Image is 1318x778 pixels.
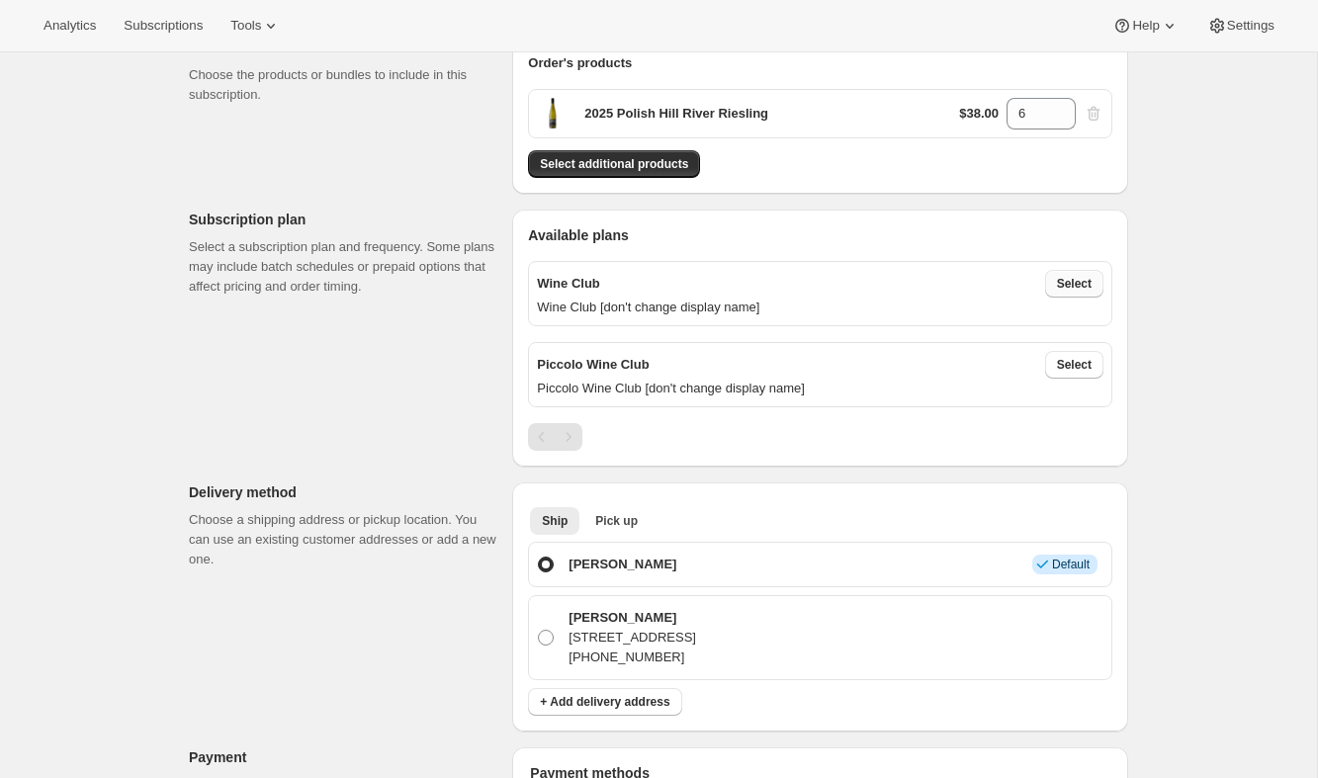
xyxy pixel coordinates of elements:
button: Select [1045,351,1103,379]
nav: Pagination [528,423,582,451]
span: Help [1132,18,1159,34]
p: [PERSON_NAME] [569,555,676,574]
span: Analytics [44,18,96,34]
p: Delivery method [189,482,496,502]
span: Default Title [537,98,569,130]
button: Analytics [32,12,108,40]
button: Subscriptions [112,12,215,40]
button: Select additional products [528,150,700,178]
p: [PERSON_NAME] [569,608,696,628]
p: Subscription plan [189,210,496,229]
span: Select additional products [540,156,688,172]
p: $38.00 [959,104,999,124]
p: 2025 Polish Hill River Riesling [584,104,768,124]
button: Select [1045,270,1103,298]
span: Settings [1227,18,1274,34]
p: [PHONE_NUMBER] [569,648,696,667]
span: Tools [230,18,261,34]
button: Tools [219,12,293,40]
p: Piccolo Wine Club [537,355,649,375]
p: Choose a shipping address or pickup location. You can use an existing customer addresses or add a... [189,510,496,569]
span: Ship [542,513,568,529]
span: Select [1057,357,1092,373]
button: Settings [1195,12,1286,40]
span: + Add delivery address [540,694,669,710]
p: Piccolo Wine Club [don't change display name] [537,379,1103,398]
span: Pick up [595,513,638,529]
p: Wine Club [don't change display name] [537,298,1103,317]
span: Select [1057,276,1092,292]
span: Available plans [528,225,628,245]
p: Payment [189,747,496,767]
p: Choose the products or bundles to include in this subscription. [189,65,496,105]
button: + Add delivery address [528,688,681,716]
span: Default [1052,557,1090,572]
span: Order's products [528,55,632,70]
button: Help [1100,12,1190,40]
p: Select a subscription plan and frequency. Some plans may include batch schedules or prepaid optio... [189,237,496,297]
p: Wine Club [537,274,599,294]
p: [STREET_ADDRESS] [569,628,696,648]
span: Subscriptions [124,18,203,34]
